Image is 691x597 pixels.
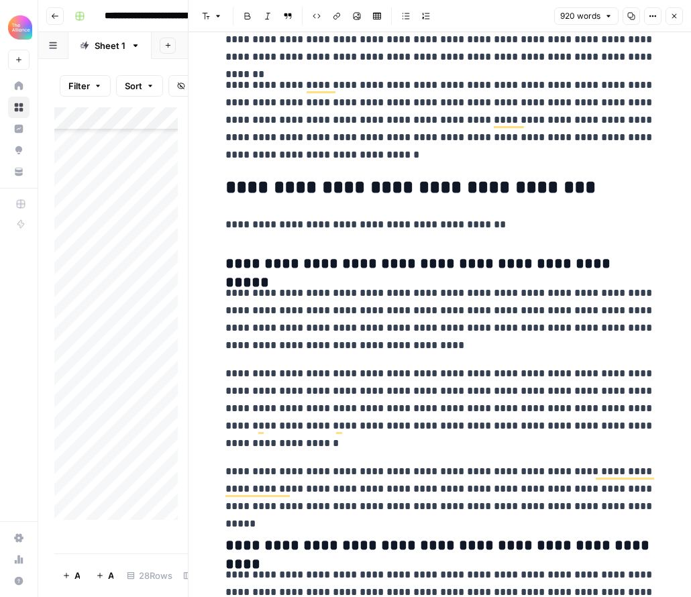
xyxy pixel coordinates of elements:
a: Sheet 1 [68,32,152,59]
button: Add 10 Rows [88,565,121,586]
div: 28 Rows [121,565,178,586]
button: Add Row [54,565,88,586]
a: Opportunities [8,140,30,161]
a: Settings [8,527,30,549]
a: Your Data [8,161,30,182]
div: 6/6 Columns [178,565,252,586]
span: Sort [125,79,142,93]
button: Sort [116,75,163,97]
span: 920 words [560,10,600,22]
a: Browse [8,97,30,118]
button: Workspace: Alliance [8,11,30,44]
span: Add 10 Rows [108,569,113,582]
a: Insights [8,118,30,140]
a: Home [8,75,30,97]
div: Sheet 1 [95,39,125,52]
button: Filter [60,75,111,97]
a: Usage [8,549,30,570]
img: Alliance Logo [8,15,32,40]
span: Add Row [74,569,80,582]
button: Help + Support [8,570,30,592]
button: 920 words [554,7,619,25]
span: Filter [68,79,90,93]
